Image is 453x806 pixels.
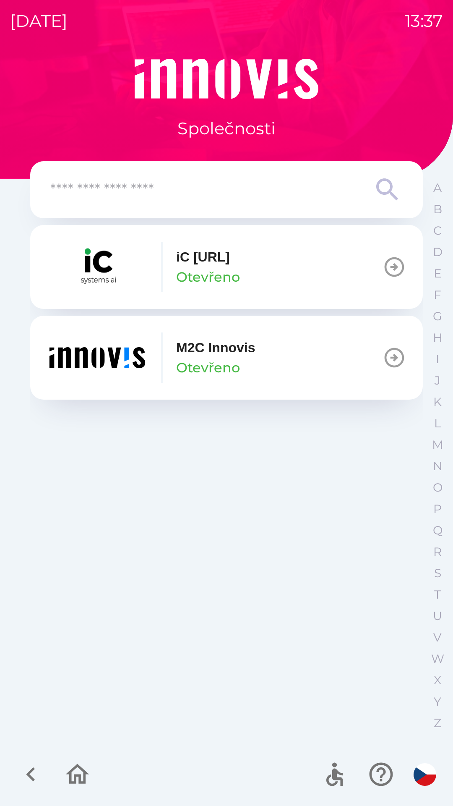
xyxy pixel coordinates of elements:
button: iC [URL]Otevřeno [30,225,423,309]
p: L [434,416,441,431]
button: U [427,605,448,627]
p: N [433,459,443,474]
p: O [433,480,443,495]
p: Y [434,694,441,709]
p: [DATE] [10,8,68,34]
p: E [434,266,442,281]
button: F [427,284,448,306]
button: B [427,199,448,220]
button: P [427,498,448,520]
p: S [434,566,441,581]
button: A [427,177,448,199]
button: K [427,391,448,413]
button: G [427,306,448,327]
p: G [433,309,442,324]
button: H [427,327,448,348]
p: K [433,395,442,409]
img: 0b57a2db-d8c2-416d-bc33-8ae43c84d9d8.png [47,242,148,292]
p: B [433,202,442,217]
button: S [427,563,448,584]
img: cs flag [414,763,436,786]
p: Otevřeno [176,358,240,378]
p: Otevřeno [176,267,240,287]
img: Logo [30,59,423,99]
button: X [427,670,448,691]
button: Y [427,691,448,712]
p: A [433,181,442,195]
button: R [427,541,448,563]
button: O [427,477,448,498]
p: V [433,630,442,645]
button: M2C InnovisOtevřeno [30,316,423,400]
button: W [427,648,448,670]
button: E [427,263,448,284]
p: R [433,544,442,559]
button: M [427,434,448,455]
button: V [427,627,448,648]
p: W [431,652,444,666]
p: X [434,673,441,688]
p: H [433,330,443,345]
p: 13:37 [405,8,443,34]
p: U [433,609,442,623]
p: T [434,587,441,602]
p: D [433,245,443,259]
p: C [433,223,442,238]
button: D [427,241,448,263]
button: Q [427,520,448,541]
p: Z [434,716,441,730]
button: Z [427,712,448,734]
button: L [427,413,448,434]
button: I [427,348,448,370]
button: J [427,370,448,391]
img: ef454dd6-c04b-4b09-86fc-253a1223f7b7.png [47,332,148,383]
p: J [435,373,440,388]
p: M [432,437,443,452]
p: M2C Innovis [176,338,255,358]
button: C [427,220,448,241]
p: iC [URL] [176,247,230,267]
p: Společnosti [177,116,276,141]
p: F [434,288,441,302]
button: N [427,455,448,477]
p: I [436,352,439,366]
p: Q [433,523,443,538]
p: P [433,502,442,516]
button: T [427,584,448,605]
